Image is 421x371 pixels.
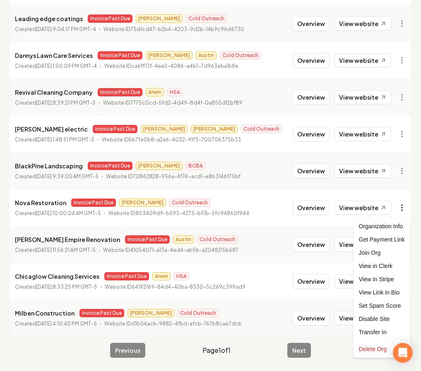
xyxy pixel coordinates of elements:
[356,246,408,259] div: Join Org
[356,299,408,312] div: Set Spam Score
[356,342,408,356] div: Delete Org
[356,233,408,246] div: Get Payment Link
[356,259,408,273] a: View in Clerk
[356,326,408,339] div: Transfer In
[356,273,408,286] a: View in Stripe
[356,286,408,299] a: View Link in Bio
[356,312,408,326] div: Disable Site
[356,220,408,233] div: Organization Info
